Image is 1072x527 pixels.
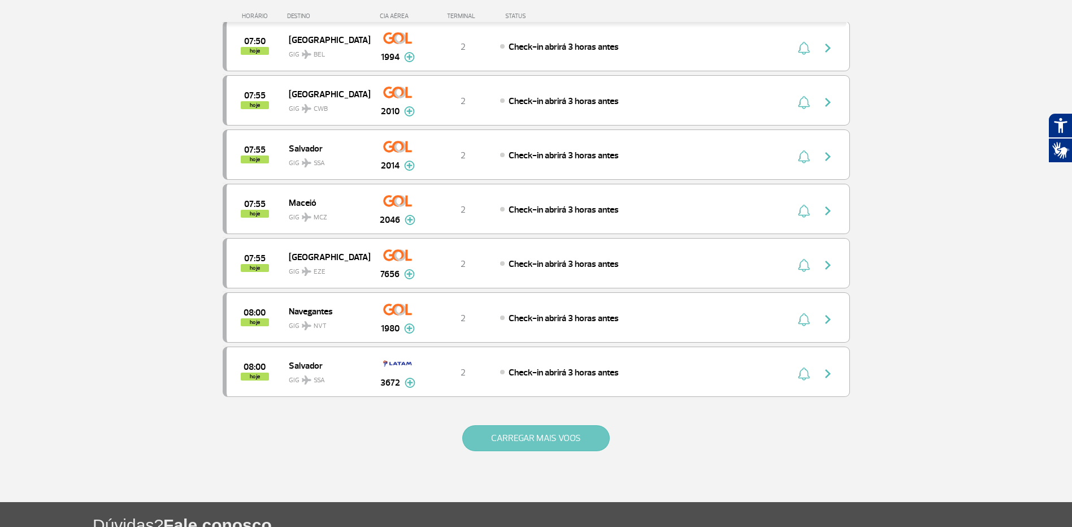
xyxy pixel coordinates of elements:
[509,41,619,53] span: Check-in abrirá 3 horas antes
[798,150,810,163] img: sino-painel-voo.svg
[289,141,361,155] span: Salvador
[404,106,415,116] img: mais-info-painel-voo.svg
[1048,113,1072,163] div: Plugin de acessibilidade da Hand Talk.
[404,161,415,171] img: mais-info-painel-voo.svg
[289,98,361,114] span: GIG
[461,258,466,270] span: 2
[289,152,361,169] span: GIG
[462,425,610,451] button: CARREGAR MAIS VOOS
[289,261,361,277] span: GIG
[380,267,400,281] span: 7656
[314,213,327,223] span: MCZ
[302,213,311,222] img: destiny_airplane.svg
[244,254,266,262] span: 2025-10-02 07:55:00
[1048,113,1072,138] button: Abrir recursos assistivos.
[509,258,619,270] span: Check-in abrirá 3 horas antes
[404,323,415,334] img: mais-info-painel-voo.svg
[798,258,810,272] img: sino-painel-voo.svg
[244,92,266,100] span: 2025-10-02 07:55:00
[302,321,311,330] img: destiny_airplane.svg
[380,376,400,390] span: 3672
[381,105,400,118] span: 2010
[244,146,266,154] span: 2025-10-02 07:55:00
[370,12,426,20] div: CIA AÉREA
[500,12,592,20] div: STATUS
[509,204,619,215] span: Check-in abrirá 3 horas antes
[314,375,325,386] span: SSA
[821,150,835,163] img: seta-direita-painel-voo.svg
[241,210,269,218] span: hoje
[405,215,415,225] img: mais-info-painel-voo.svg
[509,96,619,107] span: Check-in abrirá 3 horas antes
[404,269,415,279] img: mais-info-painel-voo.svg
[241,101,269,109] span: hoje
[302,50,311,59] img: destiny_airplane.svg
[821,41,835,55] img: seta-direita-painel-voo.svg
[244,363,266,371] span: 2025-10-02 08:00:00
[461,150,466,161] span: 2
[381,50,400,64] span: 1994
[461,204,466,215] span: 2
[289,195,361,210] span: Maceió
[289,44,361,60] span: GIG
[798,367,810,381] img: sino-painel-voo.svg
[461,367,466,378] span: 2
[241,373,269,381] span: hoje
[289,358,361,373] span: Salvador
[509,313,619,324] span: Check-in abrirá 3 horas antes
[821,367,835,381] img: seta-direita-painel-voo.svg
[405,378,415,388] img: mais-info-painel-voo.svg
[244,309,266,317] span: 2025-10-02 08:00:00
[244,37,266,45] span: 2025-10-02 07:50:00
[244,200,266,208] span: 2025-10-02 07:55:00
[241,47,269,55] span: hoje
[302,158,311,167] img: destiny_airplane.svg
[314,321,327,331] span: NVT
[289,249,361,264] span: [GEOGRAPHIC_DATA]
[289,32,361,47] span: [GEOGRAPHIC_DATA]
[798,204,810,218] img: sino-painel-voo.svg
[289,206,361,223] span: GIG
[241,155,269,163] span: hoje
[381,322,400,335] span: 1980
[404,52,415,62] img: mais-info-painel-voo.svg
[509,150,619,161] span: Check-in abrirá 3 horas antes
[289,87,361,101] span: [GEOGRAPHIC_DATA]
[821,313,835,326] img: seta-direita-painel-voo.svg
[821,204,835,218] img: seta-direita-painel-voo.svg
[289,304,361,318] span: Navegantes
[798,41,810,55] img: sino-painel-voo.svg
[302,104,311,113] img: destiny_airplane.svg
[461,313,466,324] span: 2
[509,367,619,378] span: Check-in abrirá 3 horas antes
[314,104,328,114] span: CWB
[289,315,361,331] span: GIG
[241,264,269,272] span: hoje
[798,96,810,109] img: sino-painel-voo.svg
[226,12,288,20] div: HORÁRIO
[314,267,325,277] span: EZE
[821,258,835,272] img: seta-direita-painel-voo.svg
[302,267,311,276] img: destiny_airplane.svg
[287,12,370,20] div: DESTINO
[314,50,325,60] span: BEL
[314,158,325,169] span: SSA
[241,318,269,326] span: hoje
[798,313,810,326] img: sino-painel-voo.svg
[1048,138,1072,163] button: Abrir tradutor de língua de sinais.
[426,12,500,20] div: TERMINAL
[289,369,361,386] span: GIG
[302,375,311,385] img: destiny_airplane.svg
[381,159,400,172] span: 2014
[821,96,835,109] img: seta-direita-painel-voo.svg
[461,96,466,107] span: 2
[380,213,400,227] span: 2046
[461,41,466,53] span: 2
